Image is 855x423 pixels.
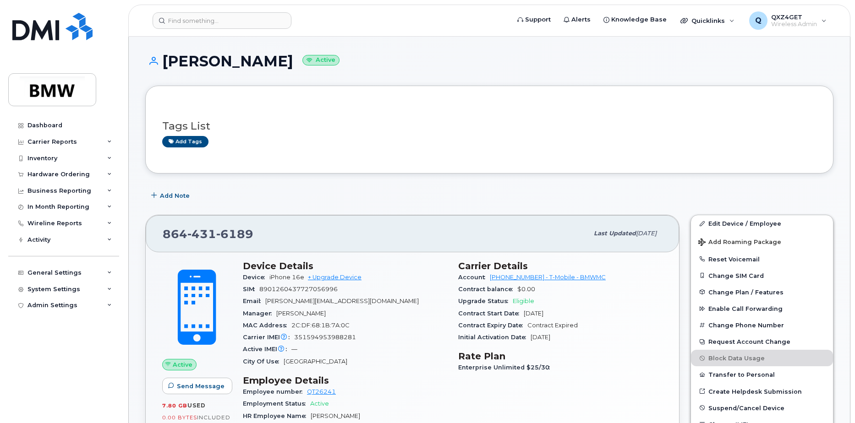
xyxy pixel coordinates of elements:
[173,360,192,369] span: Active
[162,136,208,147] a: Add tags
[162,378,232,394] button: Send Message
[160,191,190,200] span: Add Note
[162,120,817,132] h3: Tags List
[458,310,524,317] span: Contract Start Date
[815,383,848,416] iframe: Messenger Launcher
[311,412,360,419] span: [PERSON_NAME]
[284,358,347,365] span: [GEOGRAPHIC_DATA]
[524,310,543,317] span: [DATE]
[145,187,197,204] button: Add Note
[527,322,578,329] span: Contract Expired
[243,298,265,304] span: Email
[243,322,291,329] span: MAC Address
[243,346,291,352] span: Active IMEI
[291,322,350,329] span: 2C:DF:68:1B:7A:0C
[187,402,206,409] span: used
[458,334,531,341] span: Initial Activation Date
[691,267,833,284] button: Change SIM Card
[269,274,304,281] span: iPhone 16e
[265,298,419,304] span: [PERSON_NAME][EMAIL_ADDRESS][DOMAIN_NAME]
[162,414,197,421] span: 0.00 Bytes
[594,230,636,237] span: Last updated
[162,402,187,409] span: 7.80 GB
[243,412,311,419] span: HR Employee Name
[243,400,310,407] span: Employment Status
[691,284,833,300] button: Change Plan / Features
[145,53,833,69] h1: [PERSON_NAME]
[243,388,307,395] span: Employee number
[708,404,784,411] span: Suspend/Cancel Device
[243,274,269,281] span: Device
[302,55,340,65] small: Active
[308,274,362,281] a: + Upgrade Device
[691,333,833,350] button: Request Account Change
[163,227,253,241] span: 864
[243,260,447,271] h3: Device Details
[259,286,338,293] span: 8901260437727056996
[691,366,833,383] button: Transfer to Personal
[691,300,833,317] button: Enable Call Forwarding
[691,400,833,416] button: Suspend/Cancel Device
[243,310,276,317] span: Manager
[458,286,517,293] span: Contract balance
[291,346,297,352] span: —
[698,239,781,247] span: Add Roaming Package
[177,382,225,390] span: Send Message
[187,227,216,241] span: 431
[708,305,783,312] span: Enable Call Forwarding
[310,400,329,407] span: Active
[307,388,336,395] a: QT26241
[276,310,326,317] span: [PERSON_NAME]
[458,322,527,329] span: Contract Expiry Date
[517,286,535,293] span: $0.00
[490,274,606,281] a: [PHONE_NUMBER] - T-Mobile - BMWMC
[458,260,663,271] h3: Carrier Details
[708,288,784,295] span: Change Plan / Features
[531,334,550,341] span: [DATE]
[691,232,833,251] button: Add Roaming Package
[513,298,534,304] span: Eligible
[243,375,447,386] h3: Employee Details
[243,358,284,365] span: City Of Use
[243,334,294,341] span: Carrier IMEI
[294,334,356,341] span: 351594953988281
[458,298,513,304] span: Upgrade Status
[216,227,253,241] span: 6189
[691,317,833,333] button: Change Phone Number
[458,364,554,371] span: Enterprise Unlimited $25/30
[458,274,490,281] span: Account
[691,215,833,232] a: Edit Device / Employee
[636,230,657,237] span: [DATE]
[243,286,259,293] span: SIM
[458,351,663,362] h3: Rate Plan
[691,251,833,267] button: Reset Voicemail
[691,383,833,400] a: Create Helpdesk Submission
[691,350,833,366] button: Block Data Usage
